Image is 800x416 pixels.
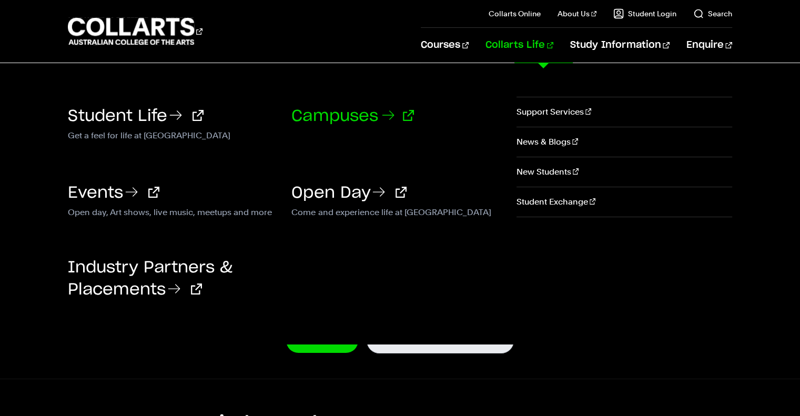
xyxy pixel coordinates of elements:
a: New Students [517,157,732,187]
a: Industry Partners & Placements [68,260,232,298]
a: Collarts Life [485,28,553,63]
a: Student Life [68,108,204,124]
div: Go to homepage [68,16,202,46]
a: Support Services [517,97,732,127]
a: Student Exchange [517,187,732,217]
a: Student Login [613,8,676,19]
a: Enquire [686,28,732,63]
a: Open Day [291,185,407,201]
p: Get a feel for life at [GEOGRAPHIC_DATA] [68,128,276,141]
a: Collarts Online [489,8,541,19]
a: About Us [558,8,596,19]
a: Search [693,8,732,19]
p: Come and experience life at [GEOGRAPHIC_DATA] [291,205,499,218]
p: Open day, Art shows, live music, meetups and more [68,205,276,218]
a: News & Blogs [517,127,732,157]
a: Events [68,185,159,201]
a: Study Information [570,28,669,63]
a: Courses [421,28,469,63]
a: Campuses [291,108,414,124]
